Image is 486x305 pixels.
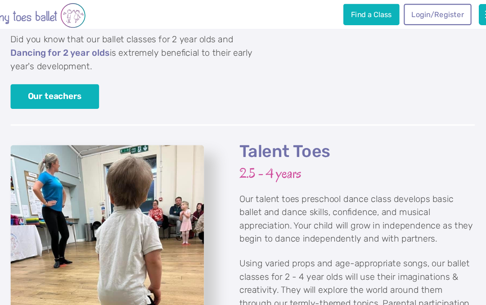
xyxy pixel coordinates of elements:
a: Login/Register [393,4,456,23]
a: Our teachers [27,78,109,101]
img: tiny toes ballet [11,2,97,27]
a: Dancing for 2 year olds [27,45,119,54]
h2: Talent Toes [240,131,459,151]
a: Find a Class [337,4,389,23]
h3: 2.5 - 4 years [240,153,459,170]
p: Did you know that our ballet classes for 2 year olds and is extremely beneficial to their early y... [27,31,256,68]
p: Our talent toes preschool dance class develops basic ballet and dance skills, confidence, and mus... [240,179,459,229]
